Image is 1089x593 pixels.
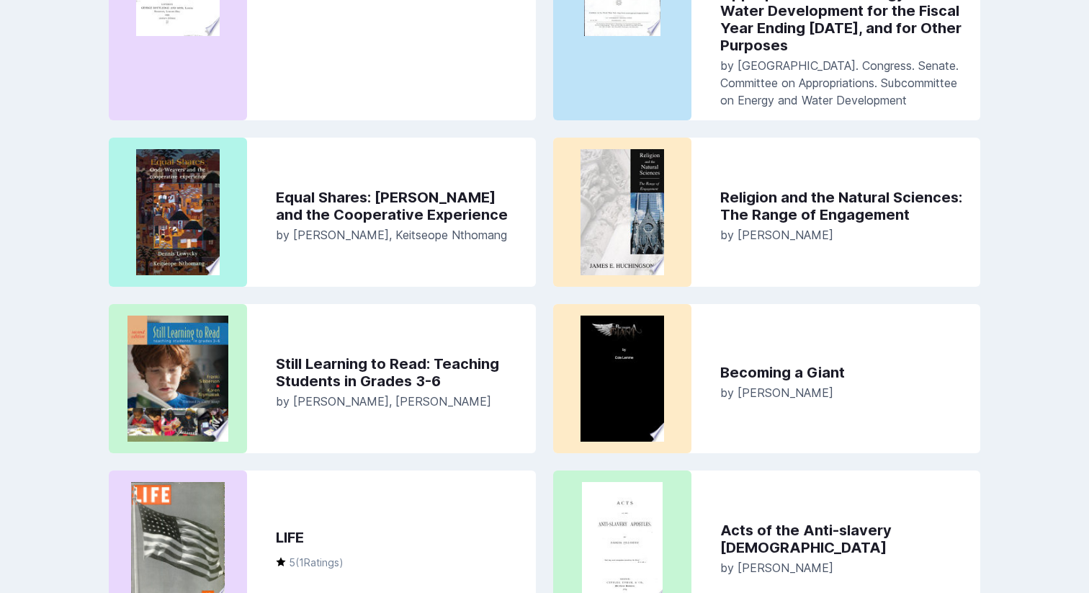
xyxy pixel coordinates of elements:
span: [PERSON_NAME] [738,228,833,242]
span: [PERSON_NAME] [293,228,389,242]
img: Woman paying for a purchase [120,149,236,275]
a: LIFE [276,529,524,546]
a: Becoming a Giant [720,364,969,381]
p: by [276,393,524,410]
p: by [720,559,969,576]
img: Woman paying for a purchase [120,316,236,442]
img: Woman paying for a purchase [565,316,680,442]
p: 5 ( 1 Ratings) [276,555,524,570]
img: Woman paying for a purchase [565,149,680,275]
p: by [720,384,969,401]
span: , [PERSON_NAME] [389,394,491,409]
a: Equal Shares: [PERSON_NAME] and the Cooperative Experience [276,189,524,223]
span: , Keitseope Nthomang [389,228,507,242]
p: by [276,226,524,244]
span: [PERSON_NAME] [738,385,833,400]
span: [PERSON_NAME] [738,561,833,575]
a: Religion and the Natural Sciences: The Range of Engagement [720,189,969,223]
p: by [720,57,969,109]
a: Still Learning to Read: Teaching Students in Grades 3-6 [276,355,524,390]
p: by [720,226,969,244]
a: Acts of the Anti-slavery [DEMOGRAPHIC_DATA] [720,522,969,556]
span: [GEOGRAPHIC_DATA]. Congress. Senate. Committee on Appropriations. Subcommittee on Energy and Wate... [720,58,959,107]
span: [PERSON_NAME] [293,394,389,409]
